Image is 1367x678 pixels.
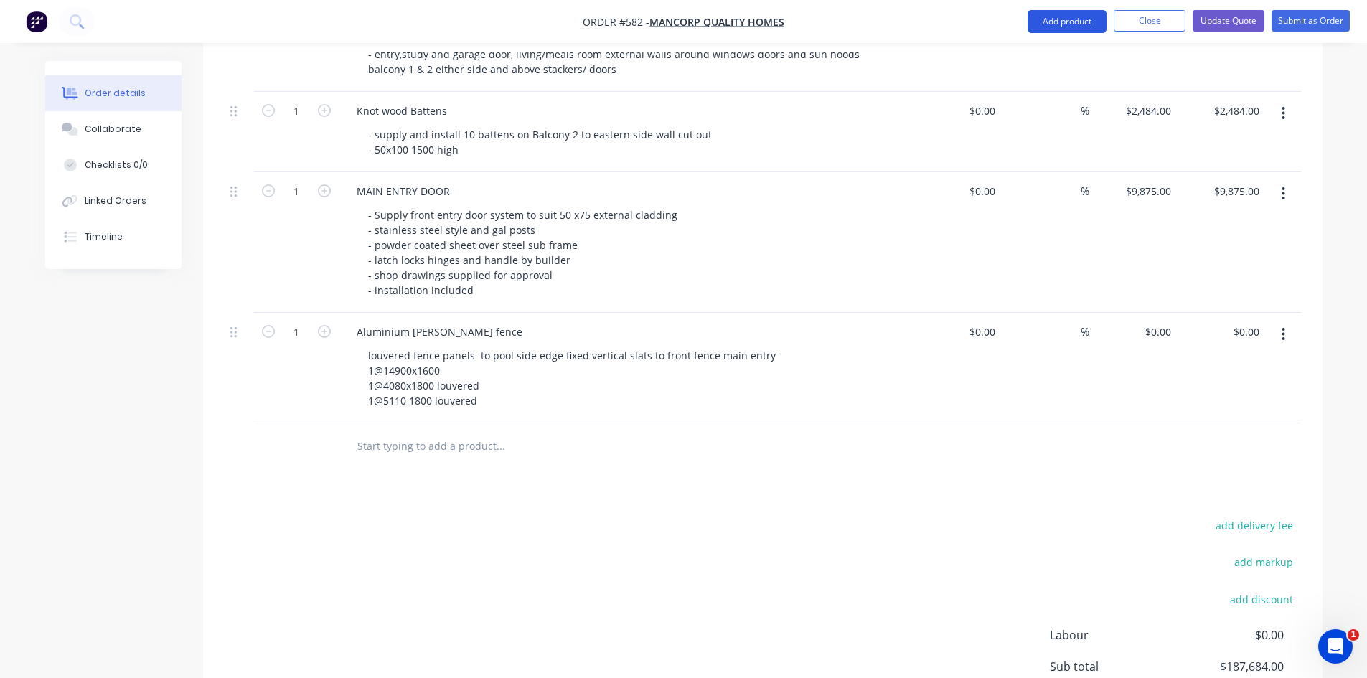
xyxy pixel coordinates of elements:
[357,432,644,461] input: Start typing to add a product...
[1223,589,1301,608] button: add discount
[1177,658,1283,675] span: $187,684.00
[1081,103,1089,119] span: %
[85,123,141,136] div: Collaborate
[1050,658,1178,675] span: Sub total
[649,15,784,29] a: MANCORP QUALITY HOMES
[1028,10,1107,33] button: Add product
[1050,626,1178,644] span: Labour
[1272,10,1350,32] button: Submit as Order
[345,321,534,342] div: Aluminium [PERSON_NAME] fence
[345,100,459,121] div: Knot wood Battens
[1114,10,1185,32] button: Close
[1208,516,1301,535] button: add delivery fee
[1318,629,1353,664] iframe: Intercom live chat
[85,87,146,100] div: Order details
[45,183,182,219] button: Linked Orders
[85,230,123,243] div: Timeline
[1081,324,1089,340] span: %
[1081,183,1089,199] span: %
[1227,552,1301,572] button: add markup
[85,159,148,171] div: Checklists 0/0
[45,219,182,255] button: Timeline
[583,15,649,29] span: Order #582 -
[1193,10,1264,32] button: Update Quote
[357,345,790,411] div: louvered fence panels to pool side edge fixed vertical slats to front fence main entry 1@14900x16...
[345,181,461,202] div: MAIN ENTRY DOOR
[357,204,692,301] div: - Supply front entry door system to suit 50 x75 external cladding - stainless steel style and gal...
[45,75,182,111] button: Order details
[45,111,182,147] button: Collaborate
[85,194,146,207] div: Linked Orders
[1177,626,1283,644] span: $0.00
[357,124,723,160] div: - supply and install 10 battens on Balcony 2 to eastern side wall cut out - 50x100 1500 high
[1348,629,1359,641] span: 1
[26,11,47,32] img: Factory
[45,147,182,183] button: Checklists 0/0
